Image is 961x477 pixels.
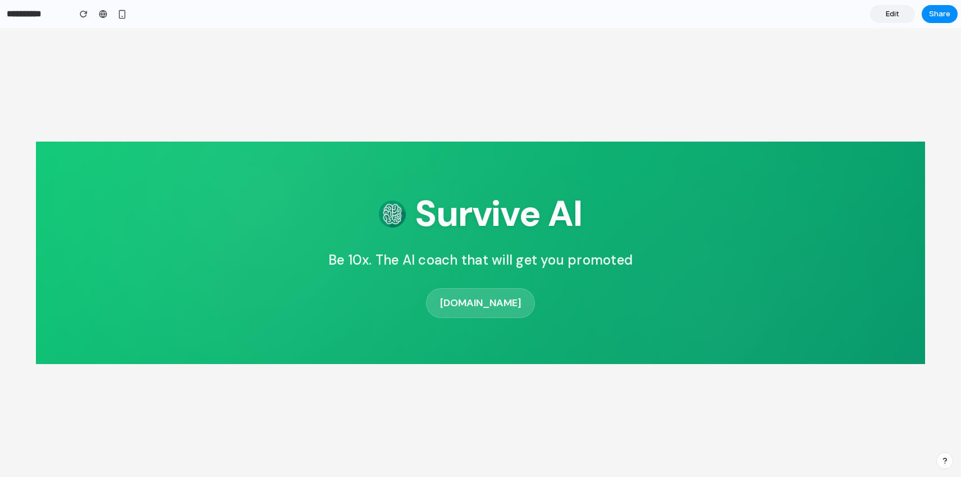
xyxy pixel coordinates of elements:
span: Share [929,8,950,20]
div: [DOMAIN_NAME] [426,260,535,290]
span: Edit [886,8,899,20]
img: Brain icon [379,172,406,199]
h2: Be 10x. The AI coach that will get you promoted [328,222,633,242]
a: Edit [870,5,915,23]
h1: Survive AI [415,159,582,213]
button: Share [922,5,958,23]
